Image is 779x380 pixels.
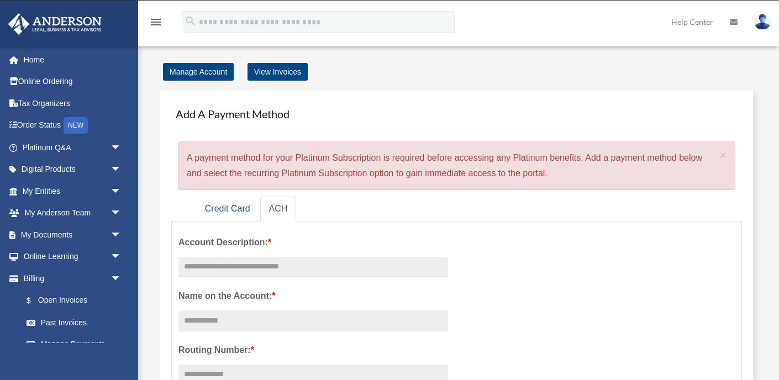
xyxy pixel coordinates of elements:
a: View Invoices [248,63,308,81]
label: Name on the Account: [178,288,448,304]
a: My Documentsarrow_drop_down [8,224,138,246]
span: arrow_drop_down [110,267,133,290]
span: arrow_drop_down [110,202,133,225]
span: $ [33,294,38,308]
a: Order StatusNEW [8,114,138,137]
a: Tax Organizers [8,92,138,114]
a: Past Invoices [15,312,138,334]
i: search [185,15,197,27]
a: menu [149,19,162,29]
i: menu [149,15,162,29]
span: arrow_drop_down [110,246,133,268]
span: arrow_drop_down [110,159,133,181]
a: Online Learningarrow_drop_down [8,246,138,268]
span: arrow_drop_down [110,224,133,246]
img: User Pic [754,14,771,30]
label: Routing Number: [178,342,448,358]
button: Close [720,149,727,161]
span: × [720,149,727,161]
a: Billingarrow_drop_down [8,267,138,289]
a: Manage Payments [15,334,133,356]
h4: Add A Payment Method [171,102,742,126]
a: Digital Productsarrow_drop_down [8,159,138,181]
div: NEW [64,117,88,134]
a: $Open Invoices [15,289,138,312]
a: Manage Account [163,63,234,81]
a: ACH [260,197,297,221]
a: Home [8,49,138,71]
a: Platinum Q&Aarrow_drop_down [8,136,138,159]
label: Account Description: [178,235,448,250]
span: arrow_drop_down [110,136,133,159]
a: Credit Card [196,197,259,221]
div: A payment method for your Platinum Subscription is required before accessing any Platinum benefit... [178,141,735,190]
a: My Anderson Teamarrow_drop_down [8,202,138,224]
a: Online Ordering [8,71,138,93]
a: My Entitiesarrow_drop_down [8,180,138,202]
img: Anderson Advisors Platinum Portal [5,13,105,35]
span: arrow_drop_down [110,180,133,203]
